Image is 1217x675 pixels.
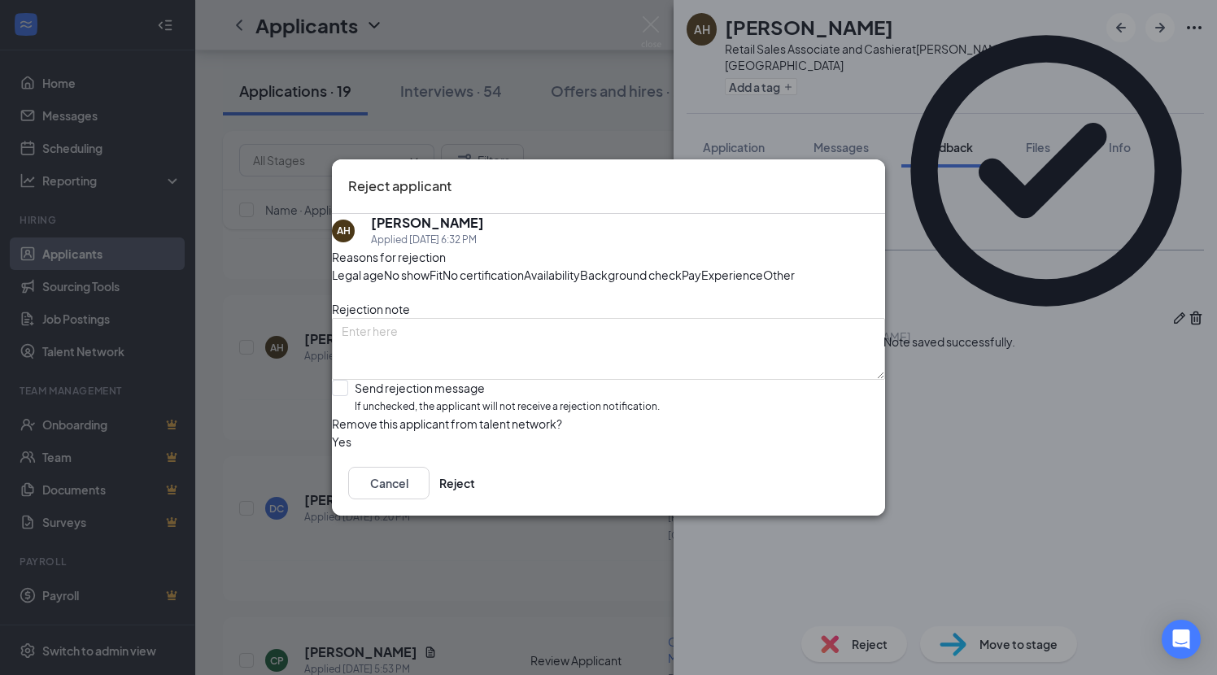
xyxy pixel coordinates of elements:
span: Experience [701,266,763,284]
div: Note saved successfully. [883,333,1015,351]
span: Availability [524,266,580,284]
span: Fit [430,266,443,284]
button: Cancel [348,467,430,499]
div: Open Intercom Messenger [1162,620,1201,659]
h3: Reject applicant [348,176,451,197]
span: Yes [332,433,351,451]
span: Legal age [332,266,384,284]
span: Reasons for rejection [332,250,446,264]
div: AH [337,224,351,237]
span: Rejection note [332,302,410,316]
div: Applied [DATE] 6:32 PM [371,232,484,248]
span: Other [763,266,795,284]
button: Reject [439,467,475,499]
span: Remove this applicant from talent network? [332,416,562,431]
span: Background check [580,266,682,284]
span: No certification [443,266,524,284]
svg: CheckmarkCircle [883,8,1209,333]
span: No show [384,266,430,284]
span: Pay [682,266,701,284]
h5: [PERSON_NAME] [371,214,484,232]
